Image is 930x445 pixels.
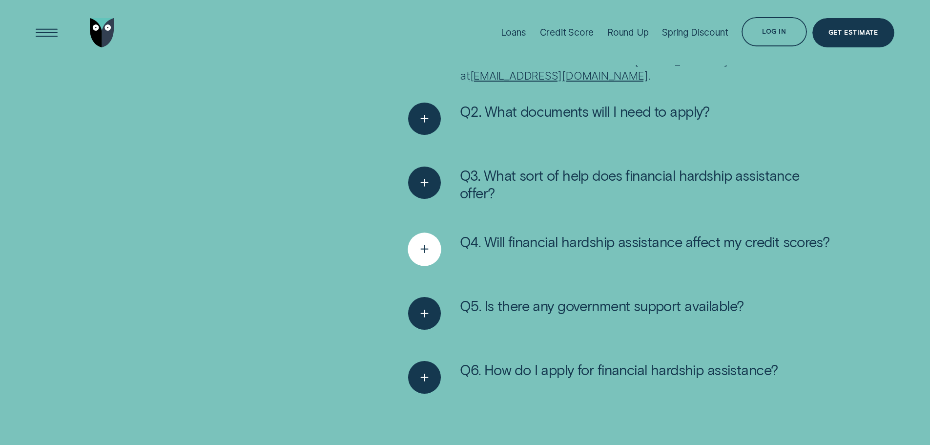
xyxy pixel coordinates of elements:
span: Q6. How do I apply for financial hardship assistance? [460,361,778,379]
a: Get Estimate [812,18,894,47]
a: [EMAIL_ADDRESS][DOMAIN_NAME] [470,69,648,82]
span: Q3. What sort of help does financial hardship assistance offer? [460,167,832,202]
div: Loans [501,27,526,38]
button: See more [408,297,744,330]
span: Q2. What documents will I need to apply? [460,103,710,120]
div: Credit Score [540,27,594,38]
button: See more [408,361,778,394]
span: Q4. Will financial hardship assistance affect my credit scores? [460,233,830,251]
div: Spring Discount [662,27,728,38]
img: Wisr [90,18,114,47]
button: Open Menu [32,18,62,47]
span: Q5. Is there any government support available? [460,297,744,315]
button: Log in [742,17,806,46]
button: See more [408,233,829,266]
button: See more [408,167,832,202]
div: Round Up [607,27,649,38]
button: See more [408,103,709,135]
